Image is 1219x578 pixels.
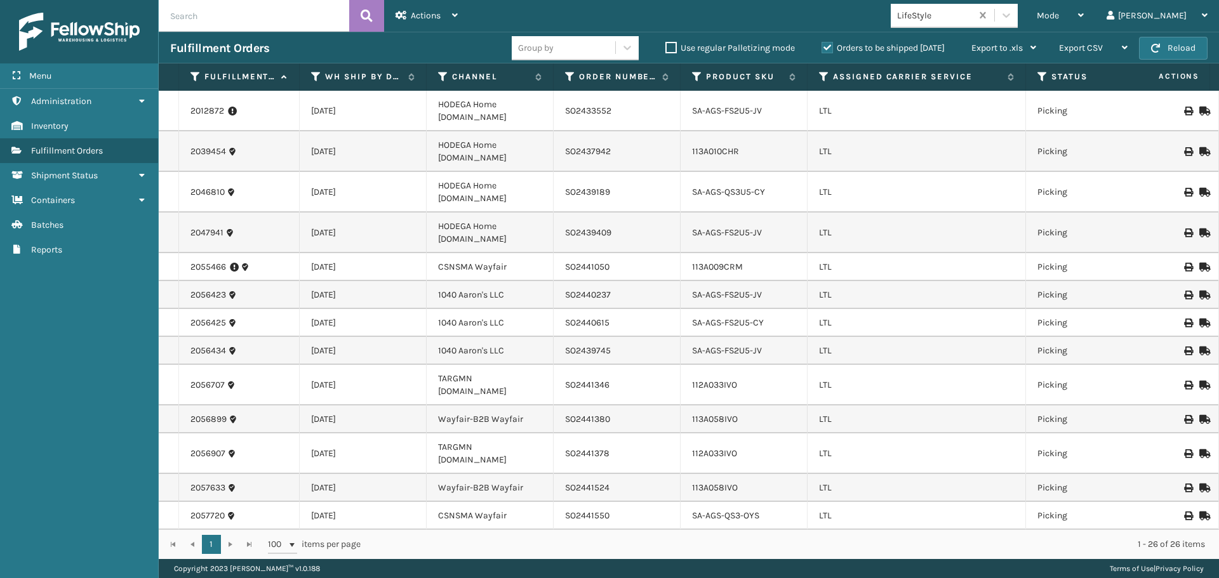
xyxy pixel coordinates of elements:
[1184,483,1192,492] i: Print BOL
[190,482,225,494] a: 2057633
[378,538,1205,551] div: 1 - 26 of 26 items
[1026,131,1153,172] td: Picking
[1026,309,1153,337] td: Picking
[1026,502,1153,530] td: Picking
[808,253,1026,281] td: LTL
[554,309,681,337] td: SO2440615
[665,43,795,53] label: Use regular Palletizing mode
[325,71,402,82] label: WH Ship By Date
[554,213,681,253] td: SO2439409
[1026,365,1153,405] td: Picking
[1184,415,1192,424] i: Print BOL
[554,405,681,433] td: SO2441380
[518,41,554,55] div: Group by
[300,253,427,281] td: [DATE]
[822,43,945,53] label: Orders to be shipped [DATE]
[808,337,1026,365] td: LTL
[1199,449,1207,458] i: Mark as Shipped
[190,227,223,239] a: 2047941
[190,186,225,199] a: 2046810
[554,91,681,131] td: SO2433552
[427,281,554,309] td: 1040 Aaron's LLC
[1184,188,1192,197] i: Print BOL
[692,187,765,197] a: SA-AGS-QS3U5-CY
[1051,71,1128,82] label: Status
[1184,107,1192,115] i: Print BOL
[692,379,737,390] a: 112A033IVO
[554,281,681,309] td: SO2440237
[300,474,427,502] td: [DATE]
[190,105,224,117] a: 2012872
[554,474,681,502] td: SO2441524
[692,448,737,459] a: 112A033IVO
[427,91,554,131] td: HODEGA Home [DOMAIN_NAME]
[1026,433,1153,474] td: Picking
[1199,228,1207,237] i: Mark as Shipped
[31,220,63,230] span: Batches
[1037,10,1059,21] span: Mode
[300,365,427,405] td: [DATE]
[190,345,226,357] a: 2056434
[1199,381,1207,390] i: Mark as Shipped
[692,317,764,328] a: SA-AGS-FS2U5-CY
[300,502,427,530] td: [DATE]
[1184,263,1192,272] i: Print BOL
[31,121,69,131] span: Inventory
[808,281,1026,309] td: LTL
[190,413,227,426] a: 2056899
[1139,37,1208,60] button: Reload
[427,131,554,172] td: HODEGA Home [DOMAIN_NAME]
[190,379,225,391] a: 2056707
[411,10,441,21] span: Actions
[190,317,226,329] a: 2056425
[427,474,554,502] td: Wayfair-B2B Wayfair
[808,131,1026,172] td: LTL
[300,337,427,365] td: [DATE]
[1199,415,1207,424] i: Mark as Shipped
[692,482,738,493] a: 113A058IVO
[692,289,762,300] a: SA-AGS-FS2U5-JV
[1184,511,1192,520] i: Print BOL
[1199,188,1207,197] i: Mark as Shipped
[1199,291,1207,299] i: Mark as Shipped
[1184,291,1192,299] i: Print BOL
[268,538,287,551] span: 100
[808,213,1026,253] td: LTL
[692,146,739,157] a: 113A010CHR
[554,172,681,213] td: SO2439189
[808,365,1026,405] td: LTL
[1026,253,1153,281] td: Picking
[833,71,1001,82] label: Assigned Carrier Service
[808,502,1026,530] td: LTL
[31,170,98,181] span: Shipment Status
[190,289,226,301] a: 2056423
[1026,213,1153,253] td: Picking
[1156,564,1204,573] a: Privacy Policy
[174,559,320,578] p: Copyright 2023 [PERSON_NAME]™ v 1.0.188
[1184,346,1192,355] i: Print BOL
[1059,43,1103,53] span: Export CSV
[204,71,275,82] label: Fulfillment Order Id
[1199,483,1207,492] i: Mark as Shipped
[706,71,783,82] label: Product SKU
[190,145,226,158] a: 2039454
[579,71,656,82] label: Order Number
[1184,449,1192,458] i: Print BOL
[554,253,681,281] td: SO2441050
[692,510,759,521] a: SA-AGS-QS3-OYS
[427,502,554,530] td: CSNSMA Wayfair
[427,213,554,253] td: HODEGA Home [DOMAIN_NAME]
[554,502,681,530] td: SO2441550
[692,414,738,424] a: 113A058IVO
[300,281,427,309] td: [DATE]
[1026,172,1153,213] td: Picking
[971,43,1023,53] span: Export to .xls
[1119,66,1207,87] span: Actions
[692,345,762,356] a: SA-AGS-FS2U5-JV
[452,71,529,82] label: Channel
[300,309,427,337] td: [DATE]
[1026,405,1153,433] td: Picking
[31,96,91,107] span: Administration
[427,433,554,474] td: TARGMN [DOMAIN_NAME]
[202,535,221,554] a: 1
